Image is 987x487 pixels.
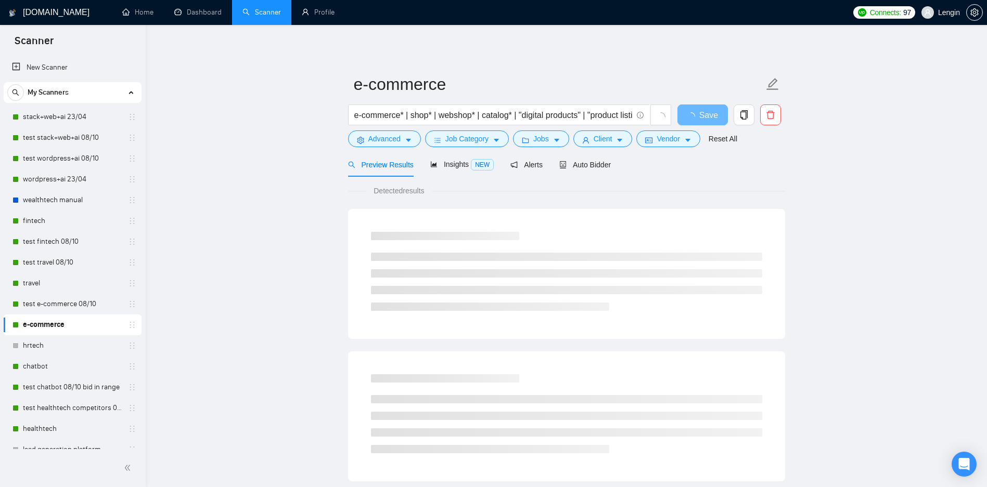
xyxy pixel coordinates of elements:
span: robot [559,161,567,168]
a: test stack+web+ai 08/10 [23,127,122,148]
button: copy [734,104,754,125]
a: New Scanner [12,57,133,78]
span: holder [128,362,136,371]
a: stack+web+ai 23/04 [23,107,122,127]
span: copy [734,110,754,120]
span: Scanner [6,33,62,55]
a: test healthtech competitors 08/10 [23,398,122,418]
button: folderJobscaret-down [513,130,569,147]
button: Save [677,104,728,125]
span: Detected results [366,185,431,196]
span: caret-down [684,136,691,144]
span: Save [699,109,718,122]
button: userClientcaret-down [573,130,633,147]
span: Auto Bidder [559,161,611,169]
a: homeHome [122,8,153,17]
a: hrtech [23,335,122,356]
span: holder [128,258,136,267]
a: test e-commerce 08/10 [23,294,122,314]
span: 97 [903,7,911,18]
span: idcard [645,136,652,144]
span: Alerts [510,161,543,169]
input: Search Freelance Jobs... [354,109,632,122]
a: lead generation platform [23,439,122,460]
span: loading [687,112,699,121]
span: holder [128,341,136,350]
span: user [924,9,931,16]
a: setting [966,8,983,17]
span: loading [656,112,665,122]
div: Open Intercom Messenger [952,452,977,477]
span: Vendor [657,133,680,144]
span: Advanced [368,133,401,144]
a: dashboardDashboard [174,8,222,17]
span: folder [522,136,529,144]
a: searchScanner [242,8,281,17]
span: My Scanners [28,82,69,103]
a: e-commerce [23,314,122,335]
a: fintech [23,210,122,231]
li: New Scanner [4,57,142,78]
button: setting [966,4,983,21]
span: caret-down [493,136,500,144]
input: Scanner name... [354,71,764,97]
span: holder [128,238,136,246]
img: logo [9,5,16,21]
span: holder [128,154,136,163]
span: area-chart [430,161,438,168]
span: caret-down [553,136,560,144]
span: search [348,161,355,168]
span: holder [128,217,136,225]
span: Client [594,133,612,144]
span: holder [128,113,136,121]
span: edit [766,77,779,91]
button: search [7,84,24,101]
span: caret-down [616,136,623,144]
a: travel [23,273,122,294]
span: setting [357,136,364,144]
img: upwork-logo.png [858,8,866,17]
span: holder [128,175,136,183]
span: search [8,89,23,96]
span: notification [510,161,518,168]
a: test fintech 08/10 [23,231,122,252]
span: holder [128,404,136,412]
a: chatbot [23,356,122,377]
span: delete [761,110,780,120]
span: user [582,136,589,144]
span: holder [128,445,136,454]
span: info-circle [637,112,644,119]
span: double-left [124,463,134,473]
a: test wordpress+ai 08/10 [23,148,122,169]
a: wealthtech manual [23,190,122,210]
span: holder [128,425,136,433]
button: barsJob Categorycaret-down [425,130,509,147]
span: Connects: [870,7,901,18]
span: holder [128,134,136,142]
button: idcardVendorcaret-down [636,130,700,147]
span: Insights [430,160,494,168]
span: Jobs [533,133,549,144]
span: Job Category [445,133,489,144]
span: holder [128,196,136,204]
span: holder [128,383,136,391]
span: Preview Results [348,161,414,169]
button: settingAdvancedcaret-down [348,130,421,147]
a: healthtech [23,418,122,439]
a: Reset All [709,133,737,144]
button: delete [760,104,781,125]
a: test travel 08/10 [23,252,122,273]
span: holder [128,321,136,329]
a: test chatbot 08/10 bid in range [23,377,122,398]
span: bars [434,136,441,144]
span: NEW [471,159,494,170]
span: holder [128,279,136,287]
a: userProfile [302,8,335,17]
a: wordpress+ai 23/04 [23,169,122,190]
span: caret-down [405,136,412,144]
span: holder [128,300,136,308]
